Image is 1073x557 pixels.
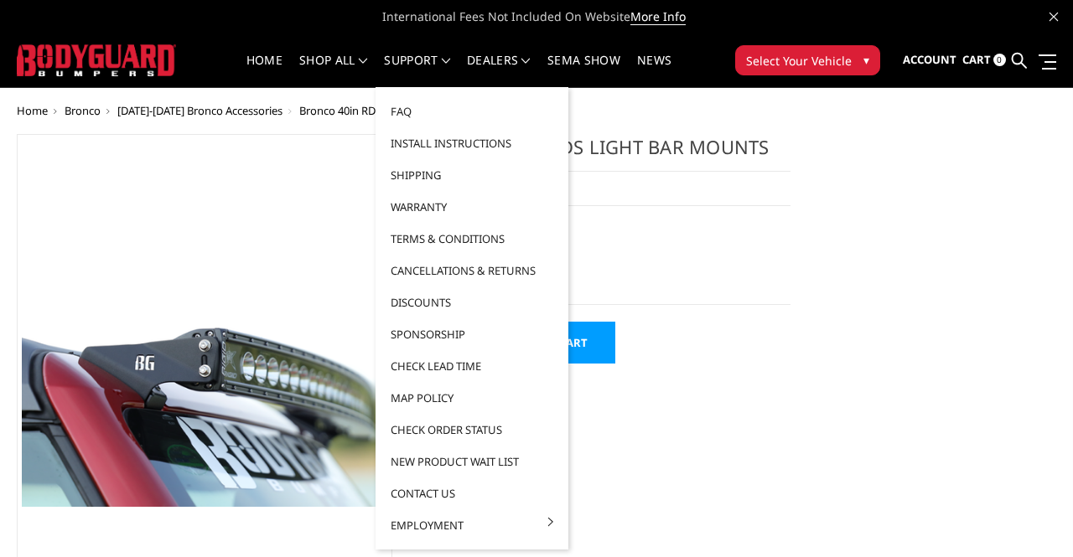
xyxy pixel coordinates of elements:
[547,54,620,87] a: SEMA Show
[382,350,562,382] a: Check Lead Time
[416,134,791,172] h1: Bronco 40in RDS Light Bar Mounts
[22,264,387,507] img: Bronco 40in RDS Light Bar Mounts
[382,191,562,223] a: Warranty
[637,54,671,87] a: News
[735,45,880,75] button: Select Your Vehicle
[382,509,562,541] a: Employment
[382,127,562,159] a: Install Instructions
[382,159,562,191] a: Shipping
[382,318,562,350] a: Sponsorship
[382,382,562,414] a: MAP Policy
[993,54,1006,66] span: 0
[630,8,686,25] a: More Info
[382,446,562,477] a: New Product Wait List
[382,286,562,318] a: Discounts
[863,51,869,69] span: ▾
[17,44,176,75] img: BODYGUARD BUMPERS
[299,103,471,118] span: Bronco 40in RDS Light Bar Mounts
[65,103,101,118] a: Bronco
[384,54,450,87] a: Support
[17,103,48,118] a: Home
[382,95,562,127] a: FAQ
[382,414,562,446] a: Check Order Status
[962,52,991,67] span: Cart
[382,255,562,286] a: Cancellations & Returns
[382,477,562,509] a: Contact Us
[746,52,852,70] span: Select Your Vehicle
[962,38,1006,83] a: Cart 0
[467,54,531,87] a: Dealers
[246,54,283,87] a: Home
[382,223,562,255] a: Terms & Conditions
[903,52,956,67] span: Account
[117,103,283,118] a: [DATE]-[DATE] Bronco Accessories
[299,54,367,87] a: shop all
[903,38,956,83] a: Account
